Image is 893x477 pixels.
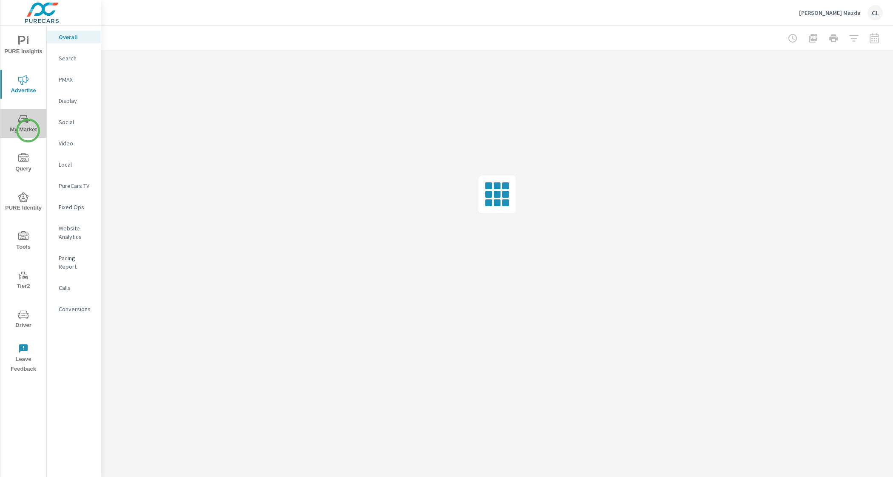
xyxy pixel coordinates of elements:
[59,182,94,190] p: PureCars TV
[59,305,94,313] p: Conversions
[3,309,44,330] span: Driver
[59,118,94,126] p: Social
[3,153,44,174] span: Query
[47,137,101,150] div: Video
[59,97,94,105] p: Display
[3,231,44,252] span: Tools
[47,201,101,213] div: Fixed Ops
[3,192,44,213] span: PURE Identity
[59,75,94,84] p: PMAX
[47,179,101,192] div: PureCars TV
[59,160,94,169] p: Local
[47,94,101,107] div: Display
[3,344,44,374] span: Leave Feedback
[3,114,44,135] span: My Market
[47,303,101,315] div: Conversions
[3,270,44,291] span: Tier2
[47,52,101,65] div: Search
[47,158,101,171] div: Local
[47,222,101,243] div: Website Analytics
[0,26,46,378] div: nav menu
[3,36,44,57] span: PURE Insights
[59,254,94,271] p: Pacing Report
[59,203,94,211] p: Fixed Ops
[47,73,101,86] div: PMAX
[799,9,861,17] p: [PERSON_NAME] Mazda
[59,224,94,241] p: Website Analytics
[47,281,101,294] div: Calls
[59,139,94,148] p: Video
[47,116,101,128] div: Social
[47,31,101,43] div: Overall
[867,5,883,20] div: CL
[47,252,101,273] div: Pacing Report
[59,54,94,62] p: Search
[59,284,94,292] p: Calls
[59,33,94,41] p: Overall
[3,75,44,96] span: Advertise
